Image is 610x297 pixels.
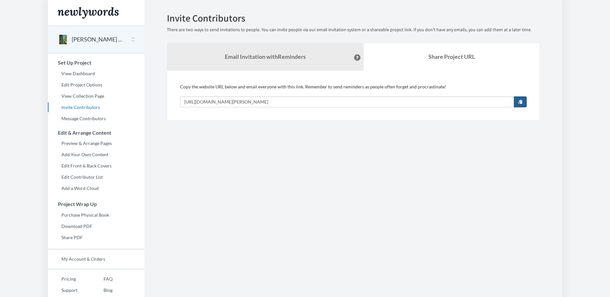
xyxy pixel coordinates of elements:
[72,35,124,44] button: [PERSON_NAME] Retirement Memory Book
[48,285,90,295] a: Support
[90,285,113,295] a: Blog
[48,130,144,136] h3: Edit & Arrange Content
[180,84,527,107] div: Copy the website URL below and email everyone with this link. Remember to send reminders as peopl...
[48,172,144,182] a: Edit Contributor List
[48,80,144,90] a: Edit Project Options
[48,139,144,148] a: Preview & Arrange Pages
[48,103,144,112] a: Invite Contributors
[90,274,113,284] a: FAQ
[167,13,540,23] h2: Invite Contributors
[48,150,144,159] a: Add Your Own Content
[48,201,144,207] h3: Project Wrap Up
[428,53,475,60] b: Share Project URL
[48,60,144,66] h3: Set Up Project
[167,27,540,33] p: There are two ways to send invitations to people. You can invite people via our email invitation ...
[48,233,144,242] a: Share PDF
[48,210,144,220] a: Purchase Physical Book
[48,161,144,171] a: Edit Front & Back Covers
[48,221,144,231] a: Download PDF
[48,114,144,123] a: Message Contributors
[13,4,36,10] span: Support
[48,254,144,264] a: My Account & Orders
[48,184,144,193] a: Add a Word Cloud
[48,69,144,78] a: View Dashboard
[48,274,90,284] a: Pricing
[58,7,119,19] img: Newlywords logo
[225,53,306,60] strong: Email Invitation with Reminders
[48,91,144,101] a: View Collection Page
